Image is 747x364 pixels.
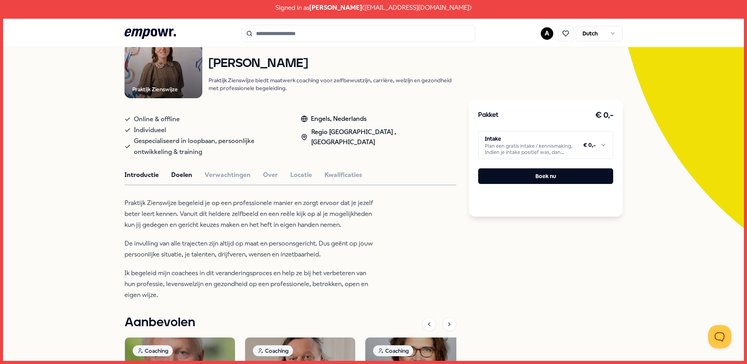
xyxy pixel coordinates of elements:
div: Coaching [133,345,173,356]
button: Introductie [124,170,159,180]
div: Regio [GEOGRAPHIC_DATA] , [GEOGRAPHIC_DATA] [301,127,457,147]
iframe: Help Scout Beacon - Open [708,325,731,348]
p: Ik begeleid mijn coachees in dit veranderingsproces en help ze bij het verbeteren van hun profess... [124,268,377,300]
h1: Aanbevolen [124,313,195,332]
span: Gespecialiseerd in loopbaan, persoonlijke ontwikkeling & training [134,136,285,157]
div: Coaching [373,345,413,356]
span: [PERSON_NAME] [309,3,362,13]
button: A [541,27,553,40]
button: Locatie [290,170,312,180]
button: Kwalificaties [324,170,362,180]
button: Boek nu [478,168,613,184]
h3: Pakket [478,110,498,120]
input: Search for products, categories or subcategories [242,25,475,42]
button: Doelen [171,170,192,180]
img: Product Image [124,21,202,99]
button: Verwachtingen [205,170,251,180]
p: Praktijk Zienswijze begeleid je op een professionele manier en zorgt ervoor dat je jezelf beter l... [124,198,377,230]
div: Praktijk Zienswijze [132,85,178,94]
span: Individueel [134,125,166,136]
button: Over [263,170,278,180]
div: Engels, Nederlands [301,114,457,124]
span: Online & offline [134,114,180,125]
div: Coaching [253,345,293,356]
p: Praktijk Zienswijze biedt maatwerk coaching voor zelfbewustzijn, carrière, welzijn en gezondheid ... [209,76,457,92]
p: De invulling van alle trajecten zijn altijd op maat en persoonsgericht. Dus geënt op jouw persoon... [124,238,377,260]
h1: [PERSON_NAME] [209,57,457,71]
h3: € 0,- [595,109,614,122]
